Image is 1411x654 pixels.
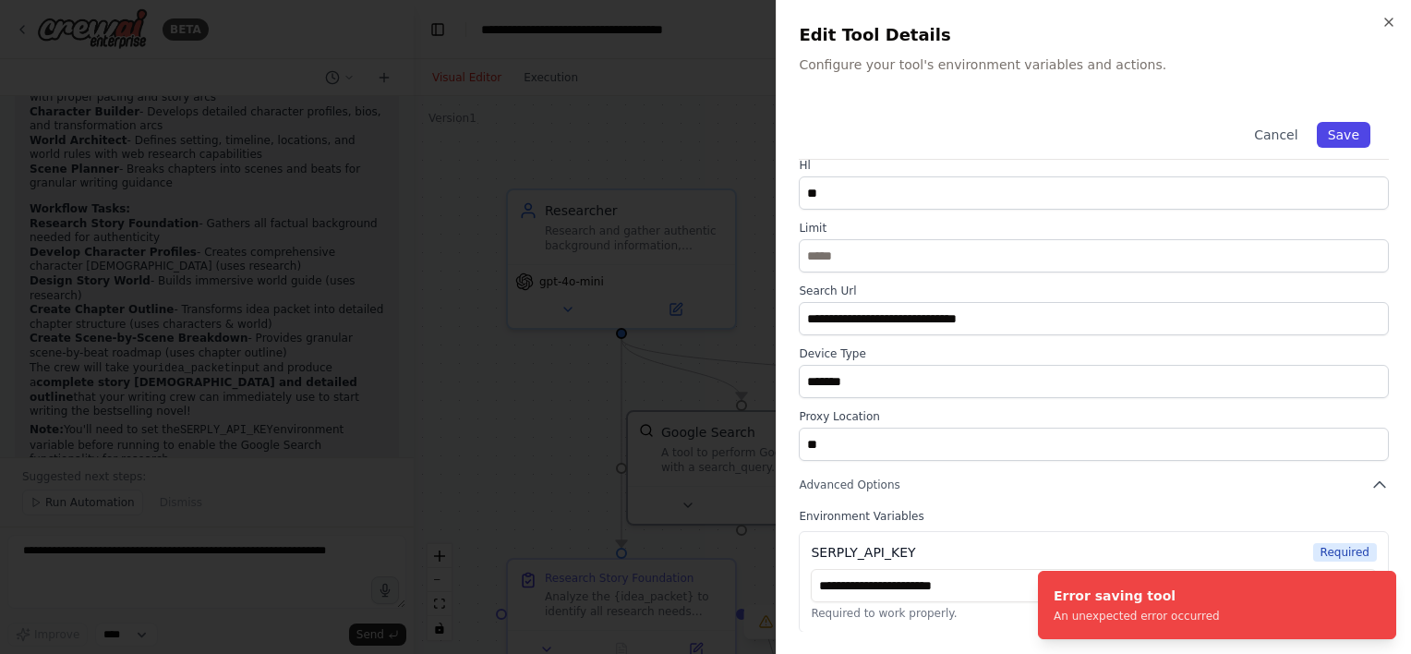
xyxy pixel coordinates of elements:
label: Proxy Location [799,409,1389,424]
div: Error saving tool [1054,587,1220,605]
p: Configure your tool's environment variables and actions. [799,55,1389,74]
label: Limit [799,221,1389,236]
label: Device Type [799,346,1389,361]
button: Save [1317,122,1370,148]
label: Environment Variables [799,509,1389,524]
div: An unexpected error occurred [1054,609,1220,624]
h2: Edit Tool Details [799,22,1389,48]
label: Search Url [799,284,1389,298]
button: Advanced Options [799,476,1389,494]
p: Required to work properly. [811,606,1377,621]
button: Cancel [1243,122,1308,148]
label: Hl [799,158,1389,173]
span: Advanced Options [799,478,899,492]
span: Required [1313,543,1377,562]
div: SERPLY_API_KEY [811,543,915,562]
